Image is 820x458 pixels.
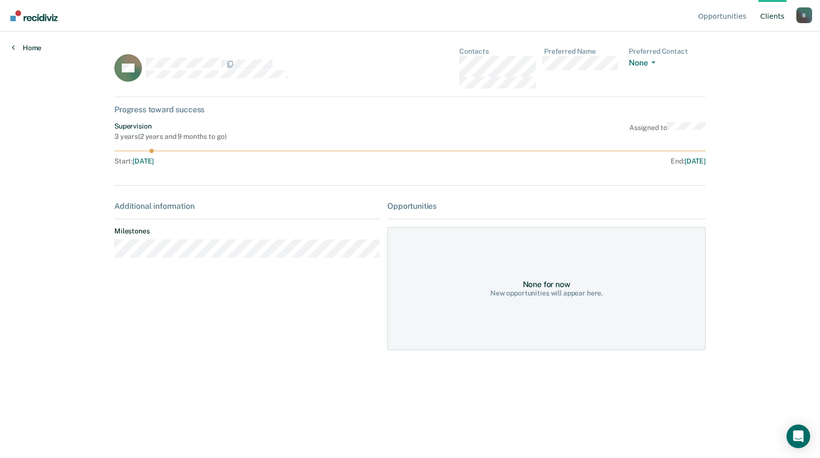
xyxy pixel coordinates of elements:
[796,7,812,23] button: Profile dropdown button
[133,157,154,165] span: [DATE]
[114,132,227,141] div: 3 years ( 2 years and 9 months to go )
[114,122,227,131] div: Supervision
[786,425,810,448] div: Open Intercom Messenger
[414,157,706,165] div: End :
[490,289,603,297] div: New opportunities will appear here.
[387,201,706,211] div: Opportunities
[10,10,58,21] img: Recidiviz
[684,157,706,165] span: [DATE]
[114,227,379,235] dt: Milestones
[459,47,536,56] dt: Contacts
[629,47,706,56] dt: Preferred Contact
[12,43,41,52] a: Home
[796,7,812,23] div: B
[629,58,659,69] button: None
[114,157,410,165] div: Start :
[114,201,379,211] div: Additional information
[629,122,706,141] div: Assigned to
[523,280,571,289] div: None for now
[114,105,706,114] div: Progress toward success
[544,47,621,56] dt: Preferred Name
